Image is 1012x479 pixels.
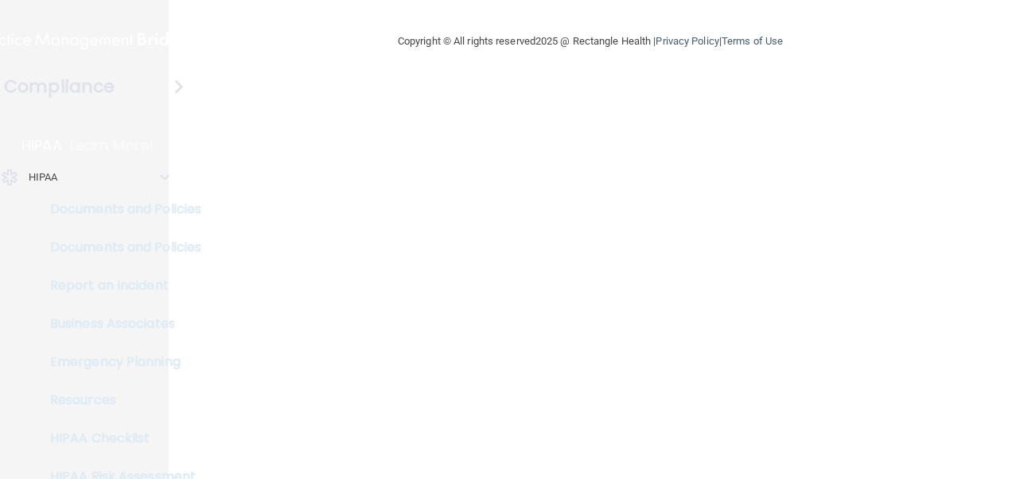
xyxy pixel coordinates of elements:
[70,136,154,155] p: Learn More!
[10,430,228,446] p: HIPAA Checklist
[10,316,228,332] p: Business Associates
[10,278,228,294] p: Report an Incident
[10,392,228,408] p: Resources
[656,35,718,47] a: Privacy Policy
[10,240,228,255] p: Documents and Policies
[4,76,115,98] h4: Compliance
[10,201,228,217] p: Documents and Policies
[300,16,881,67] div: Copyright © All rights reserved 2025 @ Rectangle Health | |
[722,35,783,47] a: Terms of Use
[10,354,228,370] p: Emergency Planning
[21,136,62,155] p: HIPAA
[29,168,58,187] p: HIPAA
